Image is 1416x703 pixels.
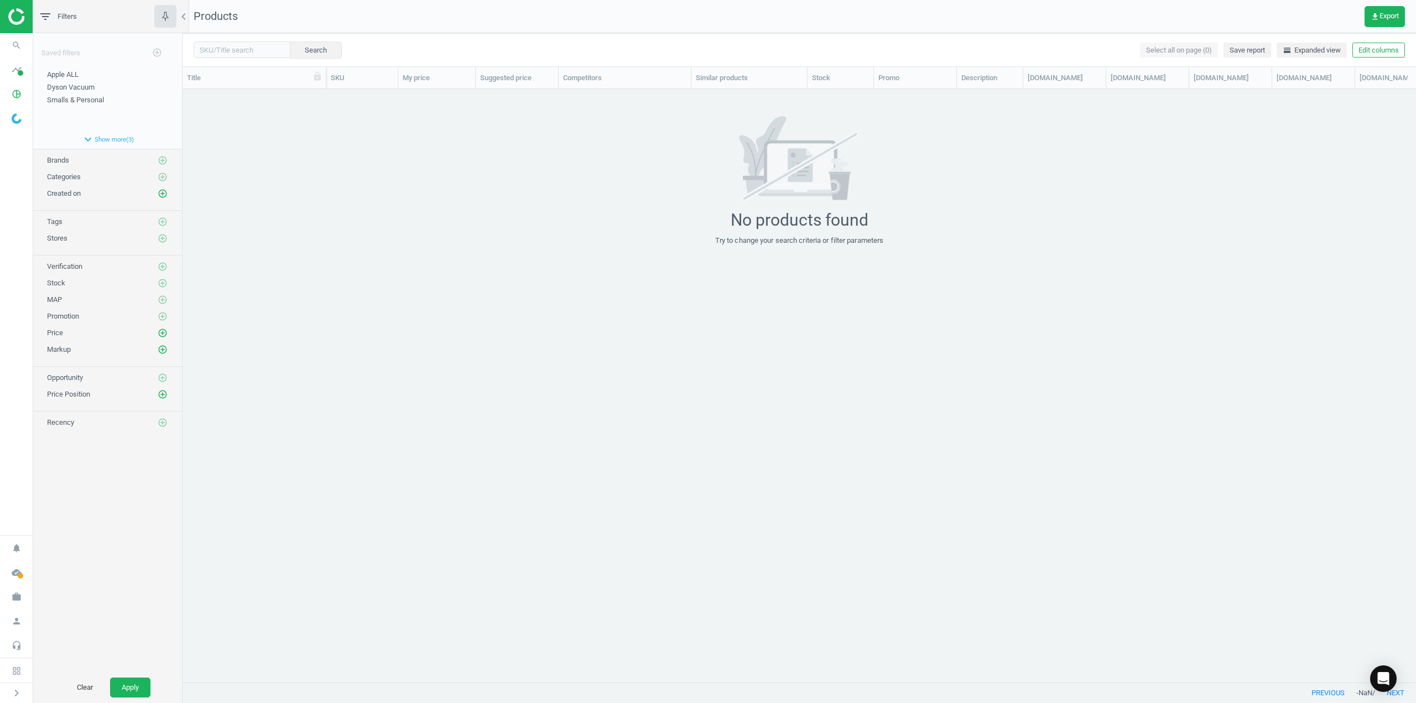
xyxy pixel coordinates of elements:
[12,113,22,124] img: wGWNvw8QSZomAAAAABJRU5ErkJggg==
[47,83,95,91] span: Dyson Vacuum
[33,33,182,64] div: Saved filters
[1194,73,1267,83] div: [DOMAIN_NAME]
[47,312,79,320] span: Promotion
[158,189,168,199] i: add_circle_outline
[403,73,471,83] div: My price
[157,417,168,428] button: add_circle_outline
[152,48,162,58] i: add_circle_outline
[731,210,868,230] div: No products found
[158,373,168,383] i: add_circle_outline
[290,41,342,58] button: Search
[696,73,803,83] div: Similar products
[1300,683,1356,703] button: previous
[1028,73,1101,83] div: [DOMAIN_NAME]
[1146,45,1212,55] span: Select all on page (0)
[47,279,65,287] span: Stock
[110,678,150,697] button: Apply
[65,678,105,697] button: Clear
[1370,665,1397,692] div: Open Intercom Messenger
[1352,43,1405,58] button: Edit columns
[158,262,168,272] i: add_circle_outline
[715,236,884,246] div: Try to change your search criteria or filter parameters
[47,173,81,181] span: Categories
[157,278,168,289] button: add_circle_outline
[1140,43,1218,58] button: Select all on page (0)
[331,73,393,83] div: SKU
[1224,43,1271,58] button: Save report
[6,59,27,80] i: timeline
[158,389,168,399] i: add_circle_outline
[47,189,81,197] span: Created on
[47,96,104,104] span: Smalls & Personal
[81,133,95,146] i: expand_more
[6,635,27,656] i: headset_mic
[47,156,69,164] span: Brands
[157,233,168,244] button: add_circle_outline
[157,171,168,183] button: add_circle_outline
[6,611,27,632] i: person
[6,538,27,559] i: notifications
[961,73,1018,83] div: Description
[47,217,63,226] span: Tags
[47,390,90,398] span: Price Position
[47,418,74,426] span: Recency
[1375,683,1416,703] button: next
[157,372,168,383] button: add_circle_outline
[158,328,168,338] i: add_circle_outline
[146,41,168,64] button: add_circle_outline
[47,262,82,270] span: Verification
[6,35,27,56] i: search
[194,9,238,23] span: Products
[6,84,27,105] i: pie_chart_outlined
[47,329,63,337] span: Price
[158,233,168,243] i: add_circle_outline
[3,686,30,700] button: chevron_right
[47,295,62,304] span: MAP
[1277,73,1350,83] div: [DOMAIN_NAME]
[194,41,290,58] input: SKU/Title search
[6,586,27,607] i: work
[718,116,881,202] img: 7171a7ce662e02b596aeec34d53f281b.svg
[177,10,190,23] i: chevron_left
[1371,12,1379,21] i: get_app
[158,217,168,227] i: add_circle_outline
[39,10,52,23] i: filter_list
[158,155,168,165] i: add_circle_outline
[157,294,168,305] button: add_circle_outline
[157,389,168,400] button: add_circle_outline
[157,155,168,166] button: add_circle_outline
[1283,45,1341,55] span: Expanded view
[47,70,79,79] span: Apple ALL
[157,261,168,272] button: add_circle_outline
[33,130,182,149] button: expand_moreShow more(3)
[563,73,686,83] div: Competitors
[480,73,554,83] div: Suggested price
[1371,12,1399,21] span: Export
[158,278,168,288] i: add_circle_outline
[47,345,71,353] span: Markup
[6,562,27,583] i: cloud_done
[1372,688,1375,698] span: /
[1365,6,1405,27] button: get_appExport
[157,216,168,227] button: add_circle_outline
[1277,43,1347,58] button: horizontal_splitExpanded view
[157,344,168,355] button: add_circle_outline
[1356,688,1372,698] span: - NaN
[1283,46,1292,55] i: horizontal_split
[58,12,77,22] span: Filters
[1230,45,1265,55] span: Save report
[47,234,67,242] span: Stores
[10,686,23,700] i: chevron_right
[158,295,168,305] i: add_circle_outline
[1111,73,1184,83] div: [DOMAIN_NAME]
[878,73,952,83] div: Promo
[158,311,168,321] i: add_circle_outline
[157,327,168,339] button: add_circle_outline
[47,373,83,382] span: Opportunity
[187,73,321,83] div: Title
[158,345,168,355] i: add_circle_outline
[157,188,168,199] button: add_circle_outline
[158,172,168,182] i: add_circle_outline
[157,311,168,322] button: add_circle_outline
[158,418,168,428] i: add_circle_outline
